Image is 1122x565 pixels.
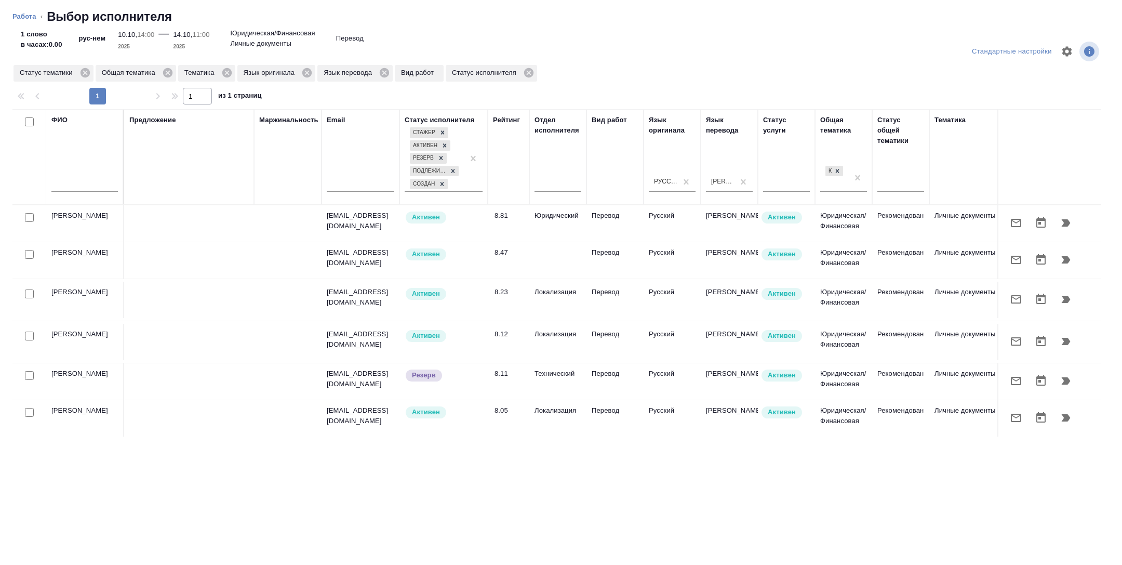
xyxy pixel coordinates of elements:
[701,400,758,437] td: [PERSON_NAME]
[237,65,316,82] div: Язык оригинала
[25,408,34,417] input: Выбери исполнителей, чтобы отправить приглашение на работу
[25,290,34,298] input: Выбери исполнителей, чтобы отправить приглашение на работу
[244,68,299,78] p: Язык оригинала
[495,369,524,379] div: 8.11
[529,324,586,360] td: Локализация
[412,212,440,222] p: Активен
[410,127,437,138] div: Стажер
[872,242,929,279] td: Рекомендован
[1028,287,1053,312] button: Открыть календарь загрузки
[768,288,796,299] p: Активен
[1053,369,1078,393] button: Продолжить
[701,282,758,318] td: [PERSON_NAME]
[259,115,318,125] div: Маржинальность
[25,250,34,259] input: Выбери исполнителей, чтобы отправить приглашение на работу
[701,363,758,400] td: [PERSON_NAME]
[592,287,638,297] p: Перевод
[324,68,376,78] p: Язык перевода
[535,115,581,136] div: Отдел исполнителя
[768,407,796,417] p: Активен
[815,282,872,318] td: Юридическая/Финансовая
[815,400,872,437] td: Юридическая/Финансовая
[25,371,34,380] input: Выбери исполнителей, чтобы отправить приглашение на работу
[218,89,262,104] span: из 1 страниц
[446,65,537,82] div: Статус исполнителя
[231,28,315,38] p: Юридическая/Финансовая
[405,287,483,301] div: Рядовой исполнитель: назначай с учетом рейтинга
[872,400,929,437] td: Рекомендован
[1004,287,1028,312] button: Отправить предложение о работе
[1004,329,1028,354] button: Отправить предложение о работе
[46,400,124,437] td: [PERSON_NAME]
[25,332,34,340] input: Выбери исполнителей, чтобы отправить приглашение на работу
[1004,405,1028,430] button: Отправить предложение о работе
[592,329,638,339] p: Перевод
[412,407,440,417] p: Активен
[405,329,483,343] div: Рядовой исполнитель: назначай с учетом рейтинга
[412,331,440,341] p: Активен
[137,31,154,38] p: 14:00
[12,12,36,20] a: Работа
[711,177,735,186] div: [PERSON_NAME]
[102,68,159,78] p: Общая тематика
[701,324,758,360] td: [PERSON_NAME]
[644,205,701,242] td: Русский
[644,324,701,360] td: Русский
[654,177,678,186] div: Русский
[1053,329,1078,354] button: Продолжить
[327,329,394,350] p: [EMAIL_ADDRESS][DOMAIN_NAME]
[401,68,437,78] p: Вид работ
[327,211,394,231] p: [EMAIL_ADDRESS][DOMAIN_NAME]
[815,242,872,279] td: Юридическая/Финансовая
[452,68,520,78] p: Статус исполнителя
[1053,247,1078,272] button: Продолжить
[1053,287,1078,312] button: Продолжить
[21,29,62,40] p: 1 слово
[46,205,124,242] td: [PERSON_NAME]
[410,166,447,177] div: Подлежит внедрению
[529,400,586,437] td: Локализация
[706,115,753,136] div: Язык перевода
[1028,369,1053,393] button: Открыть календарь загрузки
[405,369,483,383] div: На крайний случай: тут высокое качество, но есть другие проблемы
[327,405,394,426] p: [EMAIL_ADDRESS][DOMAIN_NAME]
[46,363,124,400] td: [PERSON_NAME]
[409,139,451,152] div: Стажер, Активен, Резерв, Подлежит внедрению, Создан
[192,31,209,38] p: 11:00
[825,166,832,177] div: Юридическая/Финансовая
[410,153,435,164] div: Резерв
[327,369,394,389] p: [EMAIL_ADDRESS][DOMAIN_NAME]
[405,247,483,261] div: Рядовой исполнитель: назначай с учетом рейтинга
[409,178,449,191] div: Стажер, Активен, Резерв, Подлежит внедрению, Создан
[12,8,1110,25] nav: breadcrumb
[649,115,696,136] div: Язык оригинала
[46,282,124,318] td: [PERSON_NAME]
[934,287,1002,297] p: Личные документы
[592,369,638,379] p: Перевод
[701,242,758,279] td: [PERSON_NAME]
[872,324,929,360] td: Рекомендован
[173,31,193,38] p: 14.10,
[51,115,68,125] div: ФИО
[934,247,1002,258] p: Личные документы
[495,247,524,258] div: 8.47
[405,115,474,125] div: Статус исполнителя
[529,282,586,318] td: Локализация
[877,115,924,146] div: Статус общей тематики
[763,115,810,136] div: Статус услуги
[409,126,449,139] div: Стажер, Активен, Резерв, Подлежит внедрению, Создан
[495,405,524,416] div: 8.05
[529,205,586,242] td: Юридический
[158,25,169,52] div: —
[405,405,483,419] div: Рядовой исполнитель: назначай с учетом рейтинга
[25,213,34,222] input: Выбери исполнителей, чтобы отправить приглашение на работу
[644,400,701,437] td: Русский
[1028,211,1053,235] button: Открыть календарь загрузки
[409,165,460,178] div: Стажер, Активен, Резерв, Подлежит внедрению, Создан
[934,329,1002,339] p: Личные документы
[327,247,394,268] p: [EMAIL_ADDRESS][DOMAIN_NAME]
[824,165,844,178] div: Юридическая/Финансовая
[592,405,638,416] p: Перевод
[96,65,176,82] div: Общая тематика
[644,282,701,318] td: Русский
